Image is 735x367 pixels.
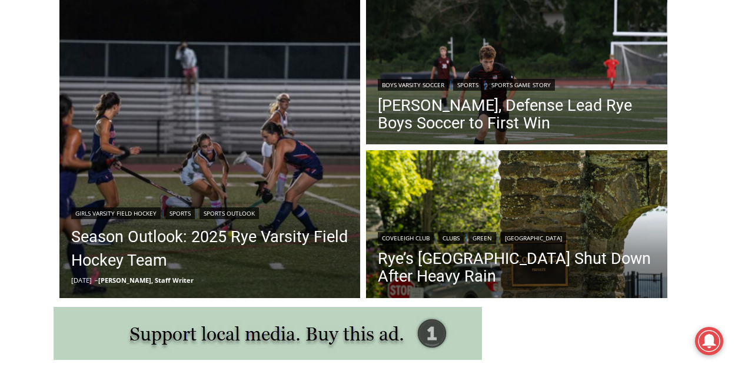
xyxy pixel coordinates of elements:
[71,205,349,219] div: | |
[95,276,98,285] span: –
[1,118,118,147] a: Open Tues. - Sun. [PHONE_NUMBER]
[297,1,556,114] div: "[PERSON_NAME] and I covered the [DATE] Parade, which was a really eye opening experience as I ha...
[165,207,195,219] a: Sports
[71,225,349,272] a: Season Outlook: 2025 Rye Varsity Field Hockey Team
[98,276,194,285] a: [PERSON_NAME], Staff Writer
[487,79,555,91] a: Sports Game Story
[378,77,656,91] div: | |
[453,79,483,91] a: Sports
[468,232,496,244] a: Green
[438,232,464,244] a: Clubs
[366,150,667,301] img: (PHOTO: Coveleigh Club, at 459 Stuyvesant Avenue in Rye. Credit: Justin Gray.)
[378,250,656,285] a: Rye’s [GEOGRAPHIC_DATA] Shut Down After Heavy Rain
[54,307,482,360] img: support local media, buy this ad
[71,276,92,285] time: [DATE]
[308,117,546,144] span: Intern @ [DOMAIN_NAME]
[4,121,115,166] span: Open Tues. - Sun. [PHONE_NUMBER]
[199,207,259,219] a: Sports Outlook
[283,114,570,147] a: Intern @ [DOMAIN_NAME]
[378,97,656,132] a: [PERSON_NAME], Defense Lead Rye Boys Soccer to First Win
[378,232,434,244] a: Coveleigh Club
[71,207,161,219] a: Girls Varsity Field Hockey
[366,150,667,301] a: Read More Rye’s Coveleigh Beach Shut Down After Heavy Rain
[501,232,566,244] a: [GEOGRAPHIC_DATA]
[378,79,448,91] a: Boys Varsity Soccer
[121,74,173,141] div: "the precise, almost orchestrated movements of cutting and assembling sushi and [PERSON_NAME] mak...
[378,230,656,244] div: | | |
